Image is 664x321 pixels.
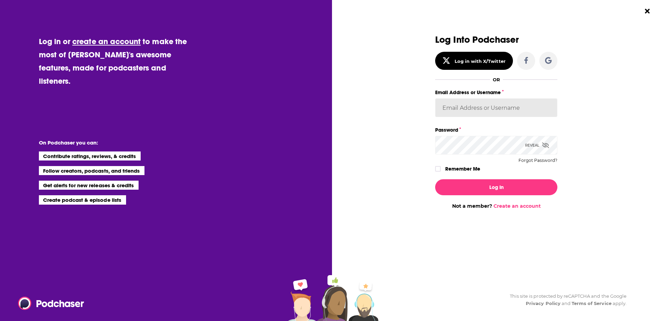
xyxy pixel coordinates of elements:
[435,203,557,209] div: Not a member?
[39,151,141,160] li: Contribute ratings, reviews, & credits
[641,5,654,18] button: Close Button
[445,164,480,173] label: Remember Me
[39,166,145,175] li: Follow creators, podcasts, and friends
[39,195,126,204] li: Create podcast & episode lists
[435,35,557,45] h3: Log Into Podchaser
[572,301,612,306] a: Terms of Service
[435,52,513,70] button: Log in with X/Twitter
[18,297,79,310] a: Podchaser - Follow, Share and Rate Podcasts
[435,88,557,97] label: Email Address or Username
[493,77,500,82] div: OR
[72,36,141,46] a: create an account
[435,179,557,195] button: Log In
[18,297,85,310] img: Podchaser - Follow, Share and Rate Podcasts
[39,139,178,146] li: On Podchaser you can:
[455,58,506,64] div: Log in with X/Twitter
[435,98,557,117] input: Email Address or Username
[525,136,549,155] div: Reveal
[435,125,557,134] label: Password
[493,203,541,209] a: Create an account
[504,293,626,307] div: This site is protected by reCAPTCHA and the Google and apply.
[526,301,561,306] a: Privacy Policy
[518,158,557,163] button: Forgot Password?
[39,181,139,190] li: Get alerts for new releases & credits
